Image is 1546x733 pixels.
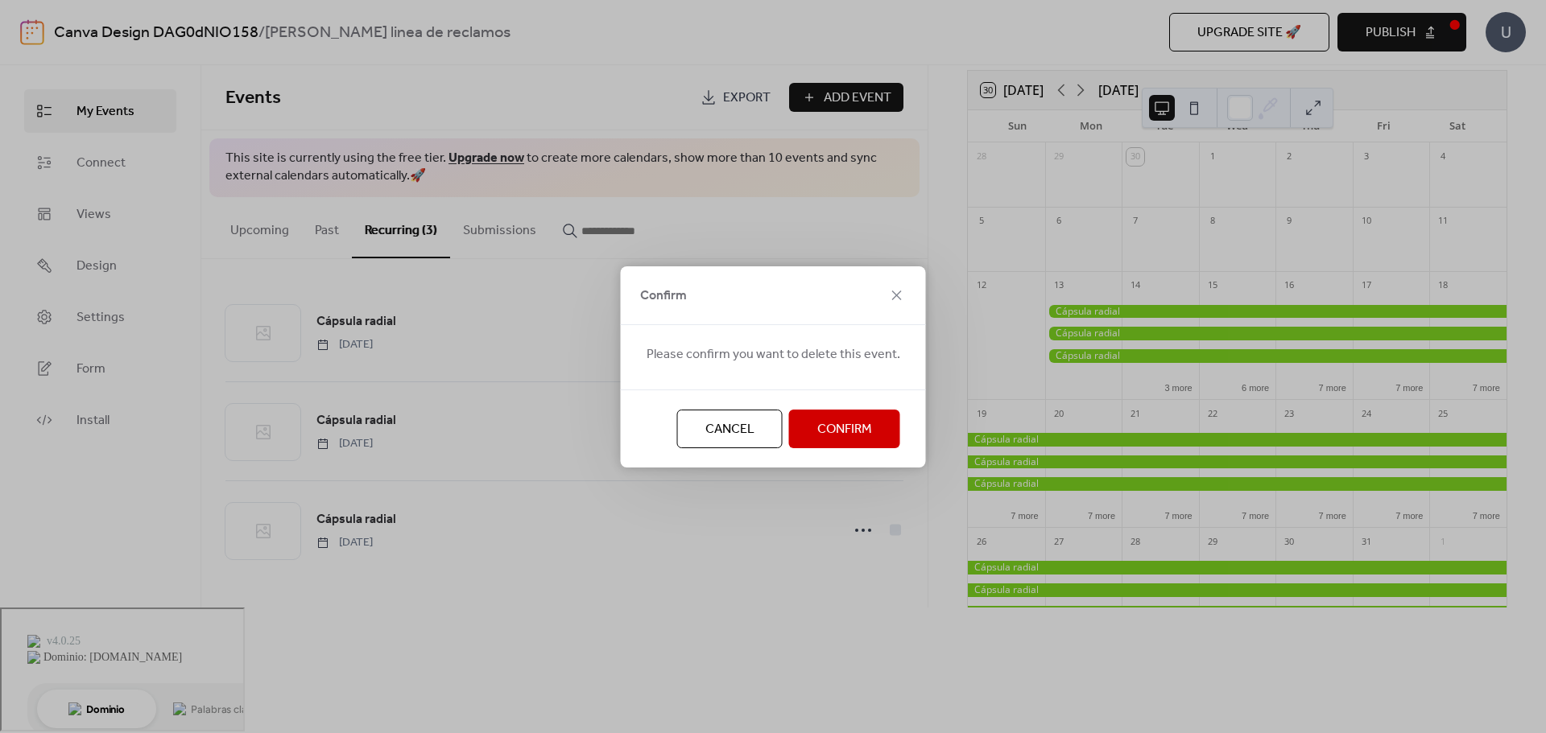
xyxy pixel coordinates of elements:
span: Cancel [705,420,754,439]
img: logo_orange.svg [26,26,39,39]
div: v 4.0.25 [45,26,79,39]
span: Confirm [817,420,872,439]
span: Please confirm you want to delete this event. [647,345,900,364]
img: website_grey.svg [26,42,39,55]
img: tab_domain_overview_orange.svg [67,93,80,106]
span: Confirm [640,286,687,306]
div: Dominio [85,95,123,105]
div: Palabras clave [189,95,256,105]
img: tab_keywords_by_traffic_grey.svg [172,93,184,106]
div: Dominio: [DOMAIN_NAME] [42,42,180,55]
button: Cancel [677,410,783,448]
button: Confirm [789,410,900,448]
